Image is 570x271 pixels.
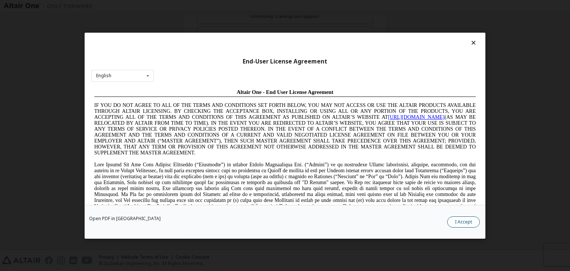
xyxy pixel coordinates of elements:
[3,16,384,69] span: IF YOU DO NOT AGREE TO ALL OF THE TERMS AND CONDITIONS SET FORTH BELOW, YOU MAY NOT ACCESS OR USE...
[297,28,353,34] a: [URL][DOMAIN_NAME]
[145,3,242,9] span: Altair One - End User License Agreement
[3,76,384,129] span: Lore Ipsumd Sit Ame Cons Adipisc Elitseddo (“Eiusmodte”) in utlabor Etdolo Magnaaliqua Eni. (“Adm...
[96,74,111,78] div: English
[447,216,480,228] button: I Accept
[89,216,161,221] a: Open PDF in [GEOGRAPHIC_DATA]
[91,58,479,65] div: End-User License Agreement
